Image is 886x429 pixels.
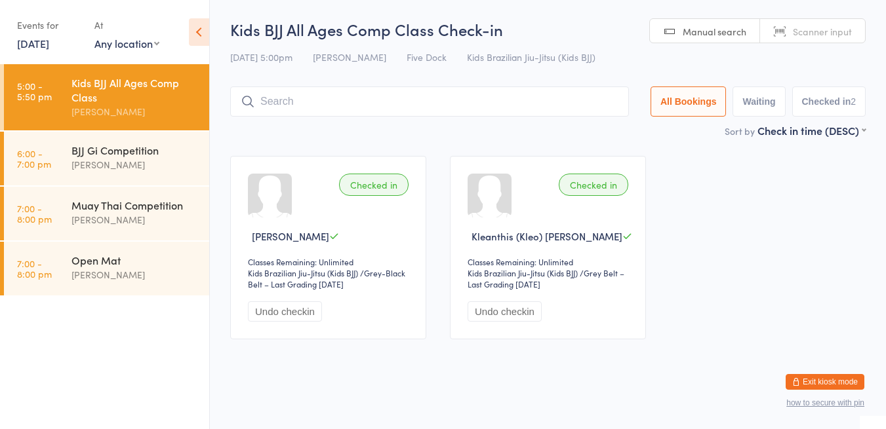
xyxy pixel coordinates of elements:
[4,242,209,295] a: 7:00 -8:00 pmOpen Mat[PERSON_NAME]
[248,256,413,267] div: Classes Remaining: Unlimited
[468,301,542,322] button: Undo checkin
[71,267,198,282] div: [PERSON_NAME]
[786,374,864,390] button: Exit kiosk mode
[4,187,209,240] a: 7:00 -8:00 pmMuay Thai Competition[PERSON_NAME]
[17,258,52,279] time: 7:00 - 8:00 pm
[71,253,198,267] div: Open Mat
[339,174,409,196] div: Checked in
[407,50,447,64] span: Five Dock
[851,96,856,107] div: 2
[725,124,755,138] label: Sort by
[17,81,52,102] time: 5:00 - 5:50 pm
[17,14,81,36] div: Events for
[248,301,322,322] button: Undo checkin
[793,25,852,38] span: Scanner input
[71,157,198,172] div: [PERSON_NAME]
[313,50,386,64] span: [PERSON_NAME]
[71,104,198,119] div: [PERSON_NAME]
[559,174,628,196] div: Checked in
[71,75,198,104] div: Kids BJJ All Ages Comp Class
[472,229,622,243] span: Kleanthis (Kleo) [PERSON_NAME]
[467,50,595,64] span: Kids Brazilian Jiu-Jitsu (Kids BJJ)
[17,36,49,50] a: [DATE]
[71,198,198,212] div: Muay Thai Competition
[94,36,159,50] div: Any location
[468,267,578,278] div: Kids Brazilian Jiu-Jitsu (Kids BJJ)
[4,64,209,130] a: 5:00 -5:50 pmKids BJJ All Ages Comp Class[PERSON_NAME]
[230,50,292,64] span: [DATE] 5:00pm
[94,14,159,36] div: At
[230,86,629,117] input: Search
[248,267,358,278] div: Kids Brazilian Jiu-Jitsu (Kids BJJ)
[468,256,632,267] div: Classes Remaining: Unlimited
[757,123,866,138] div: Check in time (DESC)
[792,86,866,117] button: Checked in2
[71,143,198,157] div: BJJ Gi Competition
[651,86,727,117] button: All Bookings
[71,212,198,227] div: [PERSON_NAME]
[4,132,209,185] a: 6:00 -7:00 pmBJJ Gi Competition[PERSON_NAME]
[252,229,329,243] span: [PERSON_NAME]
[786,398,864,407] button: how to secure with pin
[683,25,746,38] span: Manual search
[17,203,52,224] time: 7:00 - 8:00 pm
[17,148,51,169] time: 6:00 - 7:00 pm
[230,18,866,40] h2: Kids BJJ All Ages Comp Class Check-in
[733,86,785,117] button: Waiting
